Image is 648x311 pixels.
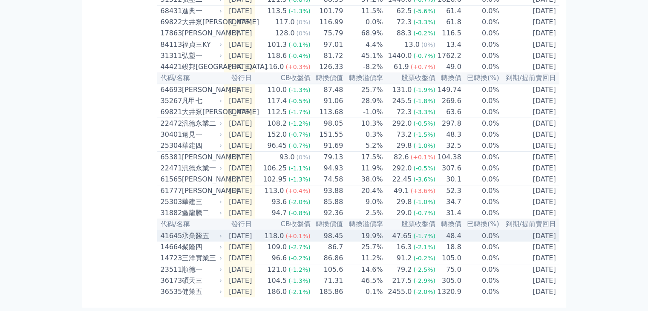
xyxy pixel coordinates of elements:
td: [DATE] [224,140,256,152]
div: 遠見一 [182,130,221,140]
td: 61.8 [436,17,462,28]
div: 弘塑一 [182,51,221,61]
div: 121.0 [265,265,288,275]
td: [DATE] [224,129,256,140]
span: (-1.7%) [413,233,435,239]
div: 88.3 [395,28,414,38]
div: 73.2 [395,130,414,140]
div: 35267 [161,96,180,106]
div: 84113 [161,40,180,50]
td: 0.0% [462,174,500,185]
span: (-1.3%) [288,86,311,93]
div: 117.0 [274,17,297,27]
div: 49.1 [392,186,411,196]
td: 0.0% [462,107,500,118]
div: 106.25 [261,163,288,173]
div: 17863 [161,28,180,38]
td: -8.2% [343,61,383,72]
td: 20.4% [343,185,383,197]
span: (0%) [297,19,311,26]
td: 71.31 [311,275,344,286]
div: 凡甲七 [182,96,221,106]
div: 華建四 [182,141,221,151]
td: 0.0% [462,152,500,163]
div: 91.2 [395,253,414,263]
span: (-0.2%) [413,30,435,37]
td: 28.9% [343,95,383,107]
div: 25303 [161,197,180,207]
div: 13.0 [403,40,421,50]
td: 31.4 [436,207,462,219]
span: (-5.6%) [413,8,435,14]
td: [DATE] [500,163,559,174]
th: 代碼/名稱 [157,72,224,84]
td: 86.7 [311,242,344,253]
td: 4.4% [343,39,383,51]
td: [DATE] [224,152,256,163]
span: (-1.9%) [413,86,435,93]
td: [DATE] [224,118,256,130]
td: 61.4 [436,6,462,17]
td: [DATE] [500,129,559,140]
span: (+3.6%) [411,187,435,194]
td: [DATE] [500,28,559,39]
td: 25.7% [343,84,383,95]
td: [DATE] [224,242,256,253]
td: [DATE] [500,84,559,95]
th: 到期/提前賣回日 [500,219,559,230]
th: 已轉換(%) [462,219,500,230]
td: 0.0% [462,17,500,28]
td: 116.99 [311,17,344,28]
td: 91.69 [311,140,344,152]
td: 85.88 [311,196,344,207]
div: 竣邦[GEOGRAPHIC_DATA] [182,62,221,72]
div: 96.6 [270,253,289,263]
td: 0.0% [462,275,500,286]
div: 大井泵[PERSON_NAME] [182,17,221,27]
div: [PERSON_NAME] [182,174,221,184]
td: 0.0% [462,196,500,207]
td: [DATE] [224,6,256,17]
td: 17.5% [343,152,383,163]
th: 轉換價值 [311,72,344,84]
div: 61.9 [392,62,411,72]
td: [DATE] [224,264,256,276]
span: (-1.7%) [288,109,311,115]
div: 16.3 [395,242,414,252]
td: [DATE] [224,84,256,95]
div: 64693 [161,85,180,95]
td: [DATE] [500,107,559,118]
td: 92.36 [311,207,344,219]
span: (-0.2%) [413,255,435,262]
span: (-0.7%) [288,131,311,138]
td: [DATE] [224,230,256,242]
span: (-0.7%) [413,52,435,59]
div: [PERSON_NAME] [182,85,221,95]
div: 22471 [161,163,180,173]
div: 118.6 [265,51,288,61]
td: 2.5% [343,207,383,219]
td: 87.48 [311,84,344,95]
td: [DATE] [500,230,559,242]
td: 68.9% [343,28,383,39]
td: 98.45 [311,230,344,242]
th: CB收盤價 [255,219,311,230]
td: 13.4 [436,39,462,51]
td: 5.2% [343,140,383,152]
div: 101.3 [265,40,288,50]
div: [PERSON_NAME] [182,152,221,162]
td: 94.93 [311,163,344,174]
div: 14723 [161,253,180,263]
div: 進典一 [182,6,221,16]
div: 118.0 [263,231,286,241]
td: 0.0% [343,17,383,28]
div: 109.0 [265,242,288,252]
div: 41645 [161,231,180,241]
div: 23511 [161,265,180,275]
span: (+0.3%) [285,63,310,70]
div: 93.0 [278,152,297,162]
td: 0.0% [462,264,500,276]
div: 大井泵[PERSON_NAME] [182,107,221,117]
td: 0.0% [462,140,500,152]
div: 22472 [161,118,180,129]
